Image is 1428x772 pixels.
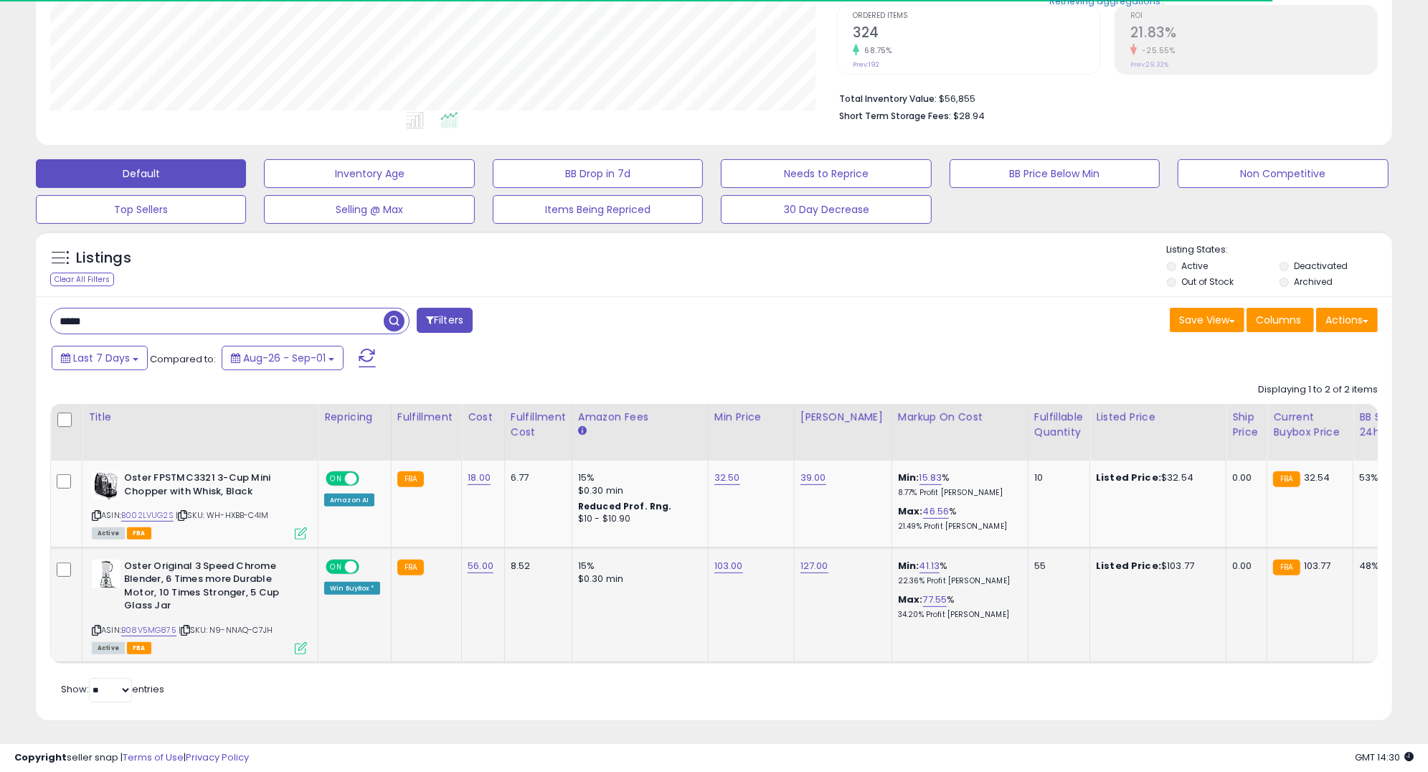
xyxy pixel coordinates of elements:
[1181,276,1234,288] label: Out of Stock
[578,471,697,484] div: 15%
[327,560,345,573] span: ON
[1034,471,1079,484] div: 10
[898,593,923,606] b: Max:
[578,560,697,573] div: 15%
[898,505,1017,532] div: %
[264,195,474,224] button: Selling @ Max
[578,425,587,438] small: Amazon Fees.
[73,351,130,365] span: Last 7 Days
[898,610,1017,620] p: 34.20% Profit [PERSON_NAME]
[714,471,740,485] a: 32.50
[1256,313,1301,327] span: Columns
[324,410,385,425] div: Repricing
[92,560,307,653] div: ASIN:
[898,471,919,484] b: Min:
[1232,410,1261,440] div: Ship Price
[1273,410,1347,440] div: Current Buybox Price
[121,509,174,522] a: B002LVUG2S
[327,473,345,485] span: ON
[511,410,566,440] div: Fulfillment Cost
[898,560,1017,586] div: %
[578,513,697,525] div: $10 - $10.90
[468,471,491,485] a: 18.00
[511,471,561,484] div: 6.77
[1273,471,1300,487] small: FBA
[950,159,1160,188] button: BB Price Below Min
[1096,471,1215,484] div: $32.54
[898,559,919,573] b: Min:
[243,351,326,365] span: Aug-26 - Sep-01
[14,751,249,765] div: seller snap | |
[50,273,114,286] div: Clear All Filters
[578,573,697,585] div: $0.30 min
[898,576,1017,586] p: 22.36% Profit [PERSON_NAME]
[52,346,148,370] button: Last 7 Days
[150,352,216,366] span: Compared to:
[468,410,498,425] div: Cost
[1096,410,1220,425] div: Listed Price
[1170,308,1244,332] button: Save View
[186,750,249,764] a: Privacy Policy
[123,750,184,764] a: Terms of Use
[1359,560,1406,573] div: 48%
[1096,560,1215,573] div: $103.77
[61,682,164,696] span: Show: entries
[1258,383,1378,397] div: Displaying 1 to 2 of 2 items
[511,560,561,573] div: 8.52
[1294,276,1333,288] label: Archived
[264,159,474,188] button: Inventory Age
[898,504,923,518] b: Max:
[1359,471,1406,484] div: 53%
[1096,471,1161,484] b: Listed Price:
[176,509,268,521] span: | SKU: WH-HXBB-C4IM
[1178,159,1388,188] button: Non Competitive
[800,559,828,573] a: 127.00
[92,642,125,654] span: All listings currently available for purchase on Amazon
[1167,243,1392,257] p: Listing States:
[714,410,788,425] div: Min Price
[923,593,947,607] a: 77.55
[493,159,703,188] button: BB Drop in 7d
[179,624,273,636] span: | SKU: N9-NNAQ-C7JH
[88,410,312,425] div: Title
[468,559,493,573] a: 56.00
[222,346,344,370] button: Aug-26 - Sep-01
[1304,471,1330,484] span: 32.54
[92,527,125,540] span: All listings currently available for purchase on Amazon
[898,593,1017,620] div: %
[124,560,298,616] b: Oster Original 3 Speed Chrome Blender, 6 Times more Durable Motor, 10 Times Stronger, 5 Cup Glass...
[1247,308,1314,332] button: Columns
[721,195,931,224] button: 30 Day Decrease
[923,504,950,519] a: 46.56
[357,560,380,573] span: OFF
[919,559,940,573] a: 41.13
[578,484,697,497] div: $0.30 min
[1359,410,1412,440] div: BB Share 24h.
[417,308,473,333] button: Filters
[76,248,131,268] h5: Listings
[121,624,176,636] a: B08V5MG875
[1355,750,1414,764] span: 2025-09-9 14:30 GMT
[493,195,703,224] button: Items Being Repriced
[714,559,743,573] a: 103.00
[919,471,942,485] a: 15.83
[1232,471,1256,484] div: 0.00
[1232,560,1256,573] div: 0.00
[1273,560,1300,575] small: FBA
[36,159,246,188] button: Default
[892,404,1028,461] th: The percentage added to the cost of goods (COGS) that forms the calculator for Min & Max prices.
[36,195,246,224] button: Top Sellers
[397,560,424,575] small: FBA
[127,642,151,654] span: FBA
[397,471,424,487] small: FBA
[397,410,455,425] div: Fulfillment
[578,410,702,425] div: Amazon Fees
[92,471,120,500] img: 51xB8uIOyzL._SL40_.jpg
[1096,559,1161,573] b: Listed Price:
[324,494,374,507] div: Amazon AI
[1294,260,1348,272] label: Deactivated
[357,473,380,485] span: OFF
[898,410,1022,425] div: Markup on Cost
[898,522,1017,532] p: 21.49% Profit [PERSON_NAME]
[578,500,672,512] b: Reduced Prof. Rng.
